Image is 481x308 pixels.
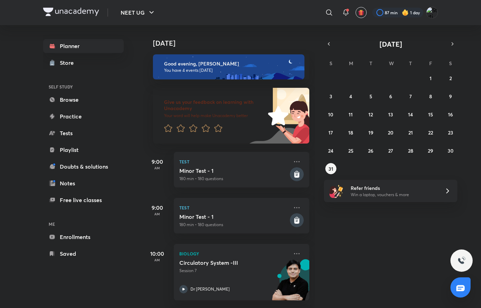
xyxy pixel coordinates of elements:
[405,127,416,138] button: August 21, 2025
[43,8,99,16] img: Company Logo
[43,8,99,18] a: Company Logo
[345,91,356,102] button: August 4, 2025
[143,203,171,212] h5: 9:00
[402,9,409,16] img: streak
[325,109,336,120] button: August 10, 2025
[405,109,416,120] button: August 14, 2025
[345,127,356,138] button: August 18, 2025
[428,147,433,154] abbr: August 29, 2025
[457,256,466,265] img: ttu
[325,127,336,138] button: August 17, 2025
[408,147,413,154] abbr: August 28, 2025
[325,145,336,156] button: August 24, 2025
[389,93,392,100] abbr: August 6, 2025
[349,111,353,118] abbr: August 11, 2025
[143,258,171,262] p: AM
[369,60,372,67] abbr: Tuesday
[179,249,288,258] p: Biology
[445,109,456,120] button: August 16, 2025
[425,109,436,120] button: August 15, 2025
[448,147,454,154] abbr: August 30, 2025
[349,93,352,100] abbr: August 4, 2025
[388,147,393,154] abbr: August 27, 2025
[430,75,432,82] abbr: August 1, 2025
[365,109,376,120] button: August 12, 2025
[385,127,396,138] button: August 20, 2025
[179,167,288,174] h5: Minor Test - 1
[428,111,433,118] abbr: August 15, 2025
[328,147,333,154] abbr: August 24, 2025
[164,61,298,67] h6: Good evening, [PERSON_NAME]
[365,127,376,138] button: August 19, 2025
[179,213,288,220] h5: Minor Test - 1
[43,176,124,190] a: Notes
[143,212,171,216] p: AM
[349,60,353,67] abbr: Monday
[179,268,288,274] p: Session 7
[408,111,413,118] abbr: August 14, 2025
[329,93,332,100] abbr: August 3, 2025
[43,93,124,107] a: Browse
[43,193,124,207] a: Free live classes
[179,259,266,266] h5: Circulatory System -III
[365,91,376,102] button: August 5, 2025
[445,91,456,102] button: August 9, 2025
[244,88,309,144] img: feedback_image
[425,145,436,156] button: August 29, 2025
[356,7,367,18] button: avatar
[43,109,124,123] a: Practice
[325,91,336,102] button: August 3, 2025
[153,54,304,79] img: evening
[409,93,412,100] abbr: August 7, 2025
[190,286,230,292] p: Dr [PERSON_NAME]
[143,249,171,258] h5: 10:00
[164,68,298,73] p: You have 4 events [DATE]
[449,93,452,100] abbr: August 9, 2025
[116,6,160,20] button: NEET UG
[179,203,288,212] p: Test
[43,56,124,70] a: Store
[425,91,436,102] button: August 8, 2025
[445,127,456,138] button: August 23, 2025
[351,192,436,198] p: Win a laptop, vouchers & more
[385,109,396,120] button: August 13, 2025
[380,39,402,49] span: [DATE]
[143,157,171,166] h5: 9:00
[179,176,288,182] p: 180 min • 180 questions
[449,75,452,82] abbr: August 2, 2025
[43,39,124,53] a: Planner
[388,111,393,118] abbr: August 13, 2025
[43,247,124,261] a: Saved
[43,143,124,157] a: Playlist
[449,60,452,67] abbr: Saturday
[368,147,373,154] abbr: August 26, 2025
[153,39,316,47] h4: [DATE]
[348,129,353,136] abbr: August 18, 2025
[164,113,266,118] p: Your word will help make Unacademy better
[358,9,364,16] img: avatar
[325,163,336,174] button: August 31, 2025
[348,147,353,154] abbr: August 25, 2025
[408,129,413,136] abbr: August 21, 2025
[328,165,333,172] abbr: August 31, 2025
[429,60,432,67] abbr: Friday
[179,222,288,228] p: 180 min • 180 questions
[164,99,266,111] h6: Give us your feedback on learning with Unacademy
[428,129,433,136] abbr: August 22, 2025
[328,129,333,136] abbr: August 17, 2025
[369,93,372,100] abbr: August 5, 2025
[351,184,436,192] h6: Refer friends
[345,109,356,120] button: August 11, 2025
[43,218,124,230] h6: ME
[429,93,432,100] abbr: August 8, 2025
[448,129,453,136] abbr: August 23, 2025
[425,127,436,138] button: August 22, 2025
[445,145,456,156] button: August 30, 2025
[389,60,394,67] abbr: Wednesday
[143,166,171,170] p: AM
[365,145,376,156] button: August 26, 2025
[60,59,78,67] div: Store
[385,91,396,102] button: August 6, 2025
[334,39,448,49] button: [DATE]
[271,259,309,307] img: unacademy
